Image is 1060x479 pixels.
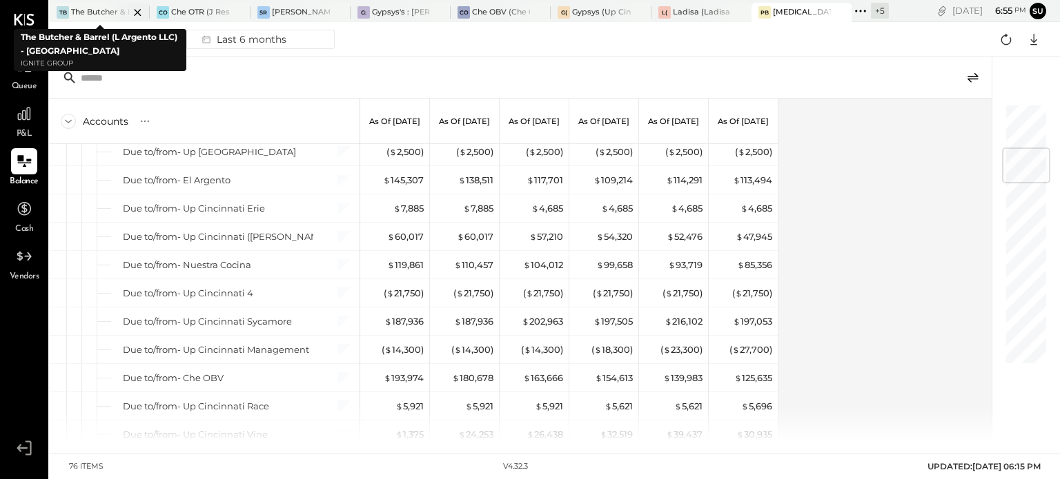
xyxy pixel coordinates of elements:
span: $ [459,146,467,157]
div: 5,621 [674,400,703,413]
span: $ [663,344,671,355]
span: UPDATED: [DATE] 06:15 PM [927,461,1041,471]
div: Due to/from- Che OBV [123,371,224,385]
span: $ [736,231,743,242]
span: $ [524,344,531,355]
div: 5,921 [465,400,493,413]
div: ( 2,500 ) [386,145,424,159]
div: 1,375 [395,428,424,441]
div: [PERSON_NAME]' Rooftop - Ignite [272,7,330,18]
a: Cash [1,196,48,236]
div: 113,494 [733,174,772,187]
div: Due to/from- Up Cincinnati Erie [123,202,265,215]
div: ( 21,750 ) [384,287,424,300]
div: 5,921 [395,400,424,413]
span: $ [529,231,537,242]
span: $ [605,400,612,411]
span: 6 : 55 [985,4,1012,17]
div: Last 6 months [194,30,292,48]
button: su [1030,3,1046,19]
div: 60,017 [387,230,424,243]
span: $ [665,287,673,298]
span: $ [458,174,466,185]
div: ( 21,750 ) [523,287,563,300]
div: ( 23,300 ) [660,343,703,356]
div: 163,666 [523,371,563,385]
div: Che OBV (Che OBV LLC) - Ignite [472,7,530,18]
span: $ [596,287,603,298]
div: 54,320 [596,230,633,243]
a: Balance [1,148,48,188]
div: ( 14,300 ) [382,343,424,356]
div: Balance Sheet [86,28,181,50]
div: ( 2,500 ) [735,145,772,159]
div: TB [57,6,69,19]
span: $ [733,316,740,327]
div: Due to/from- Nuestra Cocina [123,258,251,272]
span: $ [465,400,473,411]
div: Gypsys's : [PERSON_NAME] on the levee [372,7,430,18]
div: CO [458,6,470,19]
div: 39,437 [666,428,703,441]
span: $ [663,372,671,383]
span: $ [454,316,462,327]
span: Vendors [10,271,39,283]
div: [DATE] [952,4,1026,17]
span: $ [674,400,682,411]
span: $ [522,316,529,327]
span: pm [1014,6,1026,15]
div: 138,511 [458,174,493,187]
div: ( 14,300 ) [451,343,493,356]
span: $ [666,429,674,440]
span: $ [383,174,391,185]
div: 114,291 [666,174,703,187]
span: $ [523,259,531,270]
a: Queue [1,53,48,93]
div: 76 items [69,461,104,472]
a: Vendors [1,243,48,283]
span: Cash [15,223,33,236]
a: P&L [1,101,48,141]
div: 202,963 [522,315,563,328]
span: $ [384,316,392,327]
span: $ [735,287,743,298]
span: $ [387,231,395,242]
span: $ [531,203,539,214]
span: $ [736,429,744,440]
div: 52,476 [667,230,703,243]
div: v 4.32.3 [503,461,528,472]
span: $ [598,146,606,157]
span: $ [387,259,395,270]
div: copy link [935,3,949,18]
div: ( 2,500 ) [665,145,703,159]
div: 187,936 [384,315,424,328]
div: 125,635 [734,371,772,385]
span: $ [668,259,676,270]
div: 216,102 [665,315,703,328]
div: ( 27,700 ) [729,343,772,356]
span: $ [740,203,748,214]
div: The Butcher & Barrel (L Argento LLC) - [GEOGRAPHIC_DATA] [71,7,129,18]
div: 197,505 [593,315,633,328]
div: ( 2,500 ) [456,145,493,159]
span: $ [527,174,534,185]
div: Due to/from- Up Cincinnati ([PERSON_NAME]) [123,230,331,243]
span: $ [596,259,604,270]
p: As of [DATE] [509,116,560,126]
div: G: [357,6,370,19]
span: $ [738,146,745,157]
div: 197,053 [733,315,772,328]
span: $ [386,287,394,298]
div: ( 14,300 ) [521,343,563,356]
span: $ [384,344,392,355]
span: $ [526,287,533,298]
span: $ [535,400,542,411]
span: $ [665,316,672,327]
span: $ [671,203,678,214]
span: $ [596,231,604,242]
div: 99,658 [596,258,633,272]
div: 5,621 [605,400,633,413]
div: 7,885 [463,202,493,215]
div: Gypsys (Up Cincinnati LLC) - Ignite [572,7,630,18]
div: CO [157,6,169,19]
